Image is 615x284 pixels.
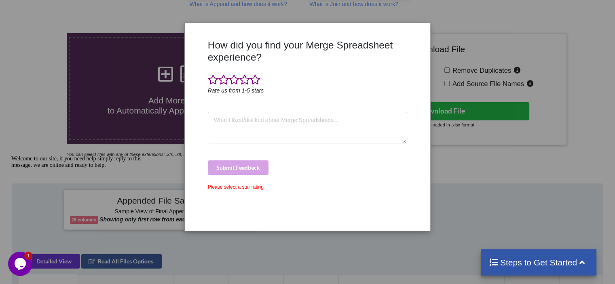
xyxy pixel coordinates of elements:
[8,252,34,276] iframe: chat widget
[208,183,408,191] div: Please select a star rating
[3,3,133,16] span: Welcome to our site, if you need help simply reply to this message, we are online and ready to help.
[489,257,589,267] h4: Steps to Get Started
[8,152,154,248] iframe: chat widget
[208,87,264,94] i: Rate us from 1-5 stars
[208,39,408,63] h3: How did you find your Merge Spreadsheet experience?
[3,3,149,16] div: Welcome to our site, if you need help simply reply to this message, we are online and ready to help.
